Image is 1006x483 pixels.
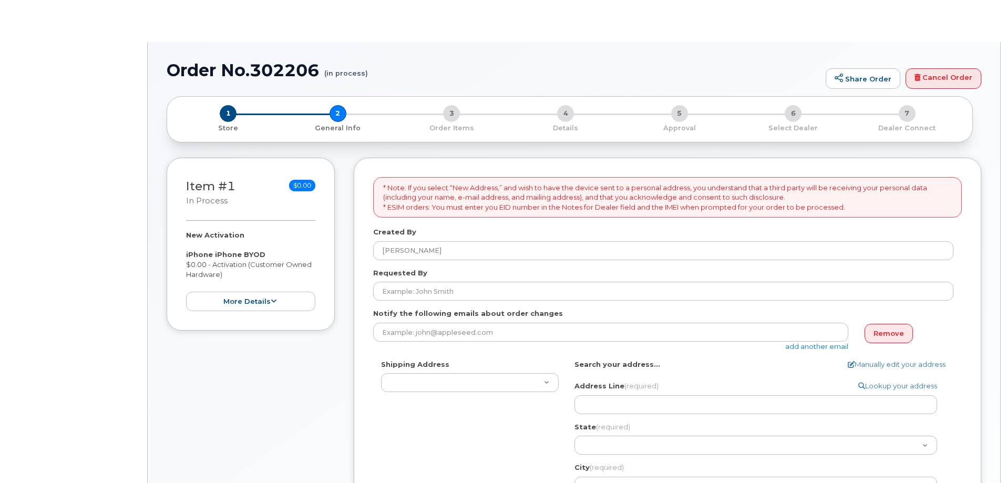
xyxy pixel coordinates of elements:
[574,381,659,391] label: Address Line
[865,324,913,343] a: Remove
[624,382,659,390] span: (required)
[186,230,315,311] div: $0.00 - Activation (Customer Owned Hardware)
[186,231,244,239] strong: New Activation
[574,422,630,432] label: State
[373,323,848,342] input: Example: john@appleseed.com
[826,68,900,89] a: Share Order
[186,180,235,207] h3: Item #1
[167,61,820,79] h1: Order No.302206
[590,463,624,471] span: (required)
[289,180,315,191] span: $0.00
[180,124,277,133] p: Store
[785,342,848,351] a: add another email
[373,282,953,301] input: Example: John Smith
[381,359,449,369] label: Shipping Address
[324,61,368,77] small: (in process)
[220,105,237,122] span: 1
[186,196,228,205] small: in process
[186,250,265,259] strong: iPhone iPhone BYOD
[176,122,281,133] a: 1 Store
[186,292,315,311] button: more details
[596,423,630,431] span: (required)
[373,268,427,278] label: Requested By
[848,359,946,369] a: Manually edit your address
[373,227,416,237] label: Created By
[574,359,660,369] label: Search your address...
[906,68,981,89] a: Cancel Order
[373,309,563,318] label: Notify the following emails about order changes
[858,381,937,391] a: Lookup your address
[383,183,952,212] p: * Note: If you select “New Address,” and wish to have the device sent to a personal address, you ...
[574,463,624,472] label: City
